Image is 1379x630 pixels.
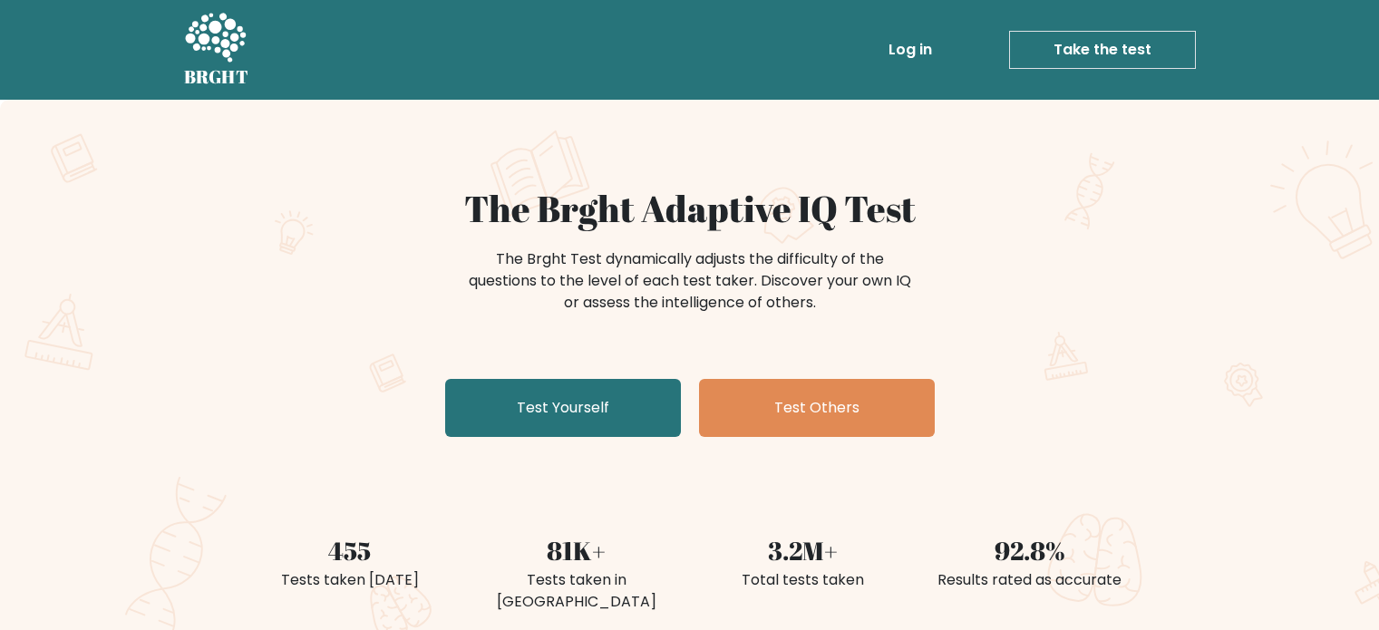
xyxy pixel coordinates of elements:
a: Log in [881,32,939,68]
a: BRGHT [184,7,249,92]
div: 3.2M+ [701,531,906,569]
h5: BRGHT [184,66,249,88]
h1: The Brght Adaptive IQ Test [248,187,1132,230]
div: Tests taken [DATE] [248,569,452,591]
div: Results rated as accurate [927,569,1132,591]
div: 81K+ [474,531,679,569]
div: 455 [248,531,452,569]
div: 92.8% [927,531,1132,569]
div: Total tests taken [701,569,906,591]
a: Test Others [699,379,935,437]
a: Test Yourself [445,379,681,437]
div: Tests taken in [GEOGRAPHIC_DATA] [474,569,679,613]
div: The Brght Test dynamically adjusts the difficulty of the questions to the level of each test take... [463,248,917,314]
a: Take the test [1009,31,1196,69]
